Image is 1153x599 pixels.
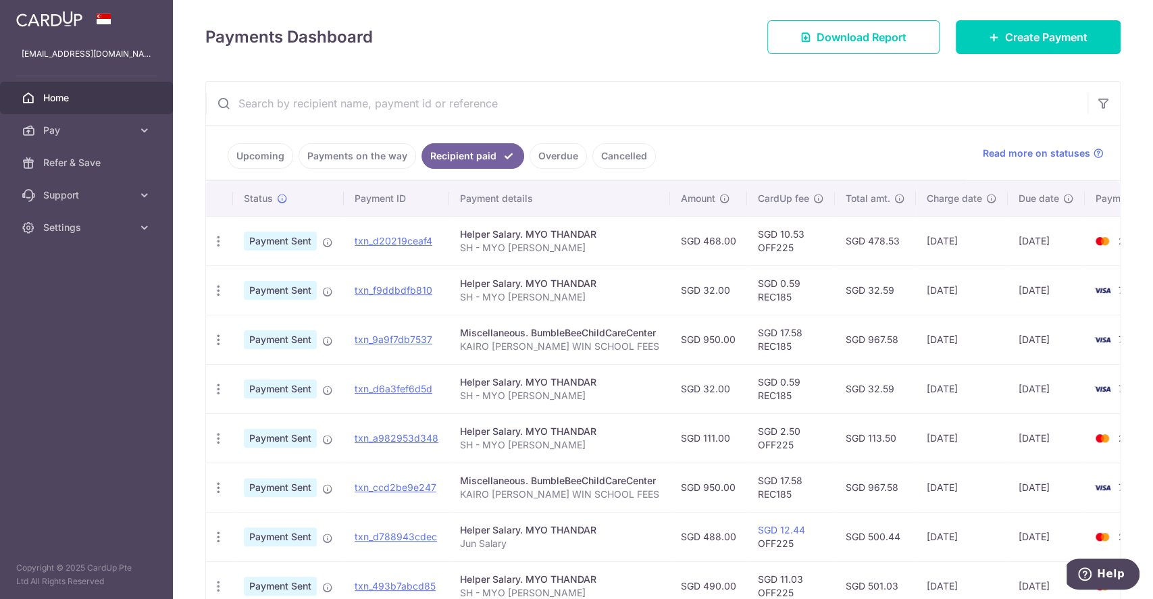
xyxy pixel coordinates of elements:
[1089,381,1116,397] img: Bank Card
[670,216,747,265] td: SGD 468.00
[460,573,659,586] div: Helper Salary. MYO THANDAR
[205,25,373,49] h4: Payments Dashboard
[1119,531,1143,542] span: 2460
[1008,512,1085,561] td: [DATE]
[916,265,1008,315] td: [DATE]
[244,577,317,596] span: Payment Sent
[835,463,916,512] td: SGD 967.58
[206,82,1087,125] input: Search by recipient name, payment id or reference
[846,192,890,205] span: Total amt.
[460,290,659,304] p: SH - MYO [PERSON_NAME]
[916,512,1008,561] td: [DATE]
[747,364,835,413] td: SGD 0.59 REC185
[460,438,659,452] p: SH - MYO [PERSON_NAME]
[16,11,82,27] img: CardUp
[244,192,273,205] span: Status
[460,228,659,241] div: Helper Salary. MYO THANDAR
[835,512,916,561] td: SGD 500.44
[1089,479,1116,496] img: Bank Card
[355,383,432,394] a: txn_d6a3fef6d5d
[460,241,659,255] p: SH - MYO [PERSON_NAME]
[460,537,659,550] p: Jun Salary
[758,524,805,536] a: SGD 12.44
[835,315,916,364] td: SGD 967.58
[916,413,1008,463] td: [DATE]
[983,147,1090,160] span: Read more on statuses
[1008,315,1085,364] td: [DATE]
[670,315,747,364] td: SGD 950.00
[530,143,587,169] a: Overdue
[927,192,982,205] span: Charge date
[835,413,916,463] td: SGD 113.50
[460,340,659,353] p: KAIRO [PERSON_NAME] WIN SCHOOL FEES
[244,429,317,448] span: Payment Sent
[43,124,132,137] span: Pay
[299,143,416,169] a: Payments on the way
[460,389,659,402] p: SH - MYO [PERSON_NAME]
[1089,430,1116,446] img: Bank Card
[460,474,659,488] div: Miscellaneous. BumbleBeeChildCareCenter
[983,147,1104,160] a: Read more on statuses
[916,364,1008,413] td: [DATE]
[355,531,437,542] a: txn_d788943cdec
[1008,265,1085,315] td: [DATE]
[449,181,670,216] th: Payment details
[916,216,1008,265] td: [DATE]
[681,192,715,205] span: Amount
[460,523,659,537] div: Helper Salary. MYO THANDAR
[1119,481,1142,493] span: 7005
[355,235,432,246] a: txn_d20219ceaf4
[670,512,747,561] td: SGD 488.00
[1008,364,1085,413] td: [DATE]
[460,375,659,389] div: Helper Salary. MYO THANDAR
[244,232,317,251] span: Payment Sent
[670,413,747,463] td: SGD 111.00
[670,463,747,512] td: SGD 950.00
[460,488,659,501] p: KAIRO [PERSON_NAME] WIN SCHOOL FEES
[817,29,906,45] span: Download Report
[244,330,317,349] span: Payment Sent
[228,143,293,169] a: Upcoming
[355,284,432,296] a: txn_f9ddbdfb810
[747,315,835,364] td: SGD 17.58 REC185
[747,463,835,512] td: SGD 17.58 REC185
[747,512,835,561] td: OFF225
[355,334,432,345] a: txn_9a9f7db7537
[1089,529,1116,545] img: Bank Card
[747,265,835,315] td: SGD 0.59 REC185
[355,481,436,493] a: txn_ccd2be9e247
[835,265,916,315] td: SGD 32.59
[244,380,317,398] span: Payment Sent
[1089,282,1116,298] img: Bank Card
[460,326,659,340] div: Miscellaneous. BumbleBeeChildCareCenter
[1005,29,1087,45] span: Create Payment
[43,91,132,105] span: Home
[758,192,809,205] span: CardUp fee
[1119,334,1142,345] span: 7005
[1008,463,1085,512] td: [DATE]
[1119,235,1143,246] span: 2460
[1019,192,1059,205] span: Due date
[916,463,1008,512] td: [DATE]
[835,364,916,413] td: SGD 32.59
[592,143,656,169] a: Cancelled
[1067,558,1139,592] iframe: Opens a widget where you can find more information
[1119,383,1142,394] span: 7005
[355,432,438,444] a: txn_a982953d348
[244,527,317,546] span: Payment Sent
[43,188,132,202] span: Support
[421,143,524,169] a: Recipient paid
[747,413,835,463] td: SGD 2.50 OFF225
[835,216,916,265] td: SGD 478.53
[460,277,659,290] div: Helper Salary. MYO THANDAR
[1008,216,1085,265] td: [DATE]
[670,265,747,315] td: SGD 32.00
[1089,233,1116,249] img: Bank Card
[460,425,659,438] div: Helper Salary. MYO THANDAR
[1008,413,1085,463] td: [DATE]
[956,20,1121,54] a: Create Payment
[355,580,436,592] a: txn_493b7abcd85
[1119,432,1143,444] span: 2460
[244,478,317,497] span: Payment Sent
[670,364,747,413] td: SGD 32.00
